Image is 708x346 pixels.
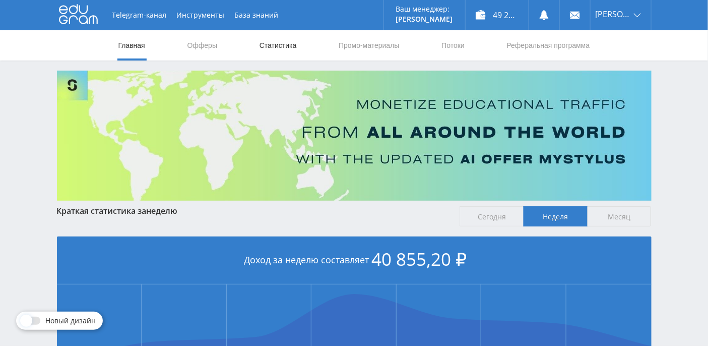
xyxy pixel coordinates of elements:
[460,206,524,226] span: Сегодня
[117,30,146,61] a: Главная
[506,30,591,61] a: Реферальная программа
[147,205,178,216] span: неделю
[596,10,631,18] span: [PERSON_NAME]
[524,206,588,226] span: Неделя
[371,247,467,271] span: 40 855,20 ₽
[396,5,453,13] p: Ваш менеджер:
[338,30,400,61] a: Промо-материалы
[186,30,219,61] a: Офферы
[57,206,450,215] div: Краткая статистика за
[57,237,652,284] div: Доход за неделю составляет
[396,15,453,23] p: [PERSON_NAME]
[588,206,652,226] span: Месяц
[57,71,652,201] img: Banner
[259,30,298,61] a: Статистика
[440,30,466,61] a: Потоки
[45,317,96,325] span: Новый дизайн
